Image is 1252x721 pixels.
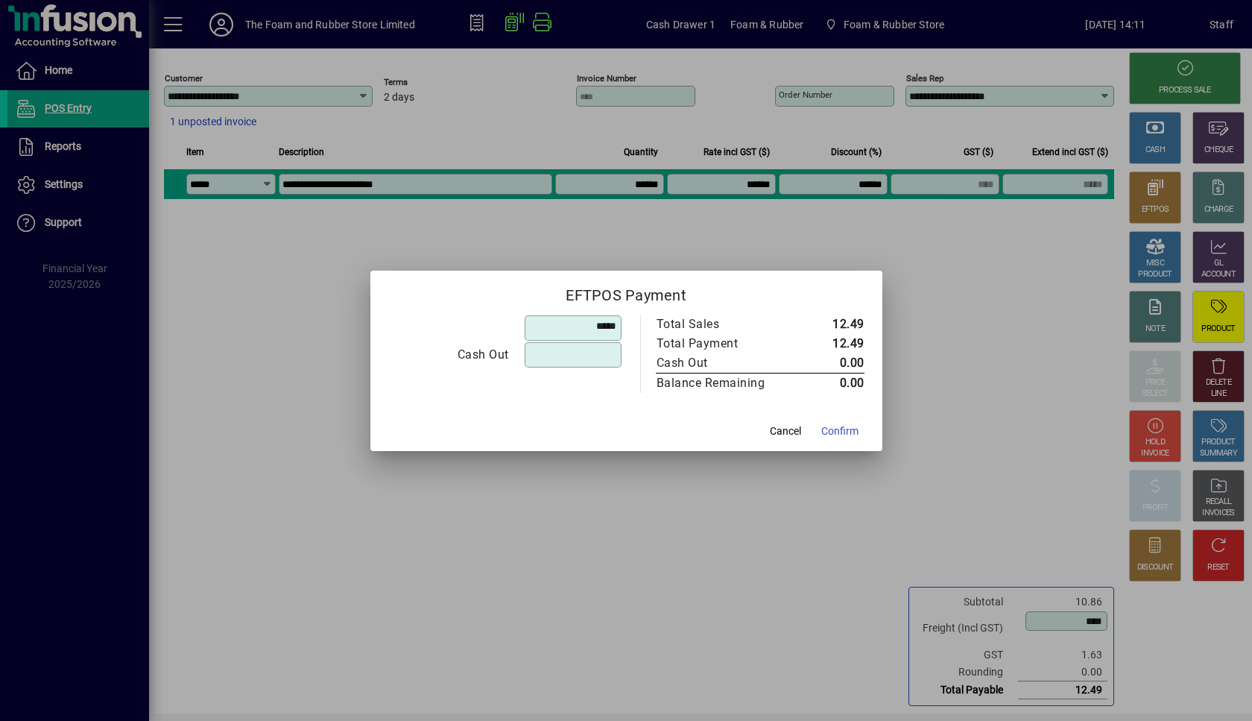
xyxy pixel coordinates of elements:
h2: EFTPOS Payment [370,271,882,314]
div: Balance Remaining [657,374,782,392]
td: 12.49 [797,315,864,334]
td: 0.00 [797,373,864,393]
span: Confirm [821,424,859,439]
div: Cash Out [389,346,509,364]
td: Total Payment [656,334,797,353]
button: Cancel [762,418,809,445]
div: Cash Out [657,354,782,372]
button: Confirm [815,418,864,445]
td: 0.00 [797,353,864,374]
td: 12.49 [797,334,864,353]
td: Total Sales [656,315,797,334]
span: Cancel [770,424,801,439]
